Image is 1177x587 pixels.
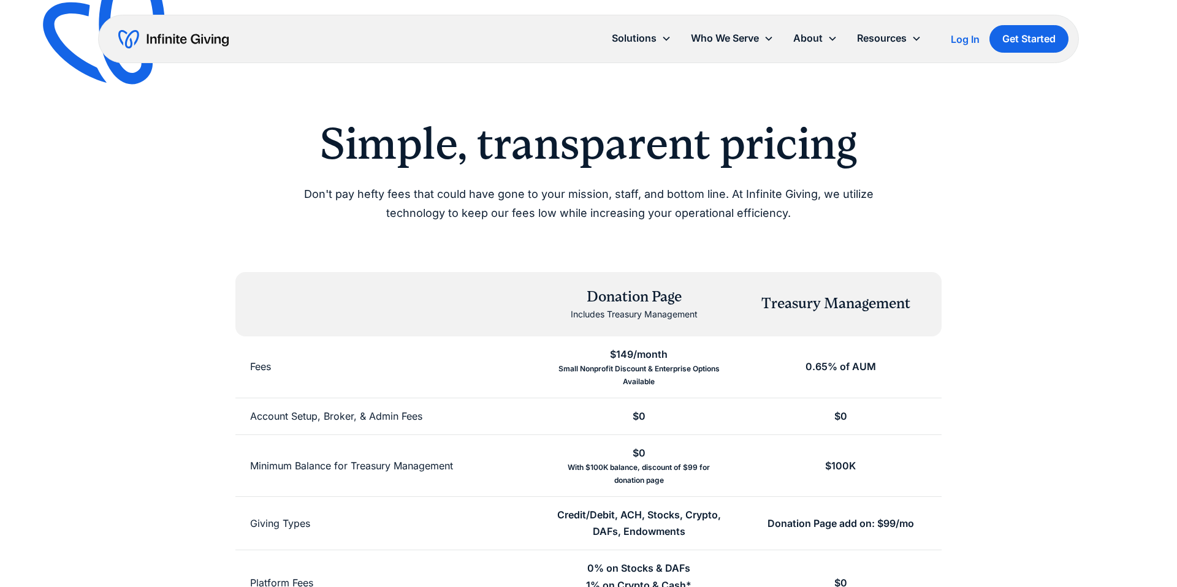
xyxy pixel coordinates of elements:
div: With $100K balance, discount of $99 for donation page [553,461,725,487]
div: $0 [834,408,847,425]
a: Log In [951,32,980,47]
div: Solutions [602,25,681,51]
div: Minimum Balance for Treasury Management [250,458,453,474]
div: $0 [633,408,646,425]
div: About [793,30,823,47]
a: Get Started [989,25,1068,53]
div: 0.65% of AUM [806,358,876,375]
div: Resources [857,30,907,47]
div: Treasury Management [761,293,910,314]
div: Small Nonprofit Discount & Enterprise Options Available [553,363,725,388]
div: Who We Serve [681,25,783,51]
div: Donation Page [571,287,698,308]
div: Log In [951,34,980,44]
div: Fees [250,358,271,375]
div: Solutions [612,30,657,47]
p: Don't pay hefty fees that could have gone to your mission, staff, and bottom line. At Infinite Gi... [275,185,902,222]
div: $0 [633,445,646,461]
div: Credit/Debit, ACH, Stocks, Crypto, DAFs, Endowments [553,507,725,540]
div: Giving Types [250,515,310,532]
div: $100K [825,458,856,474]
div: Donation Page add on: $99/mo [768,515,914,532]
div: Includes Treasury Management [571,307,698,322]
div: About [783,25,847,51]
h2: Simple, transparent pricing [275,118,902,170]
div: Account Setup, Broker, & Admin Fees [250,408,422,425]
div: Resources [847,25,931,51]
div: $149/month [610,346,668,363]
div: Who We Serve [691,30,759,47]
a: home [118,29,229,49]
